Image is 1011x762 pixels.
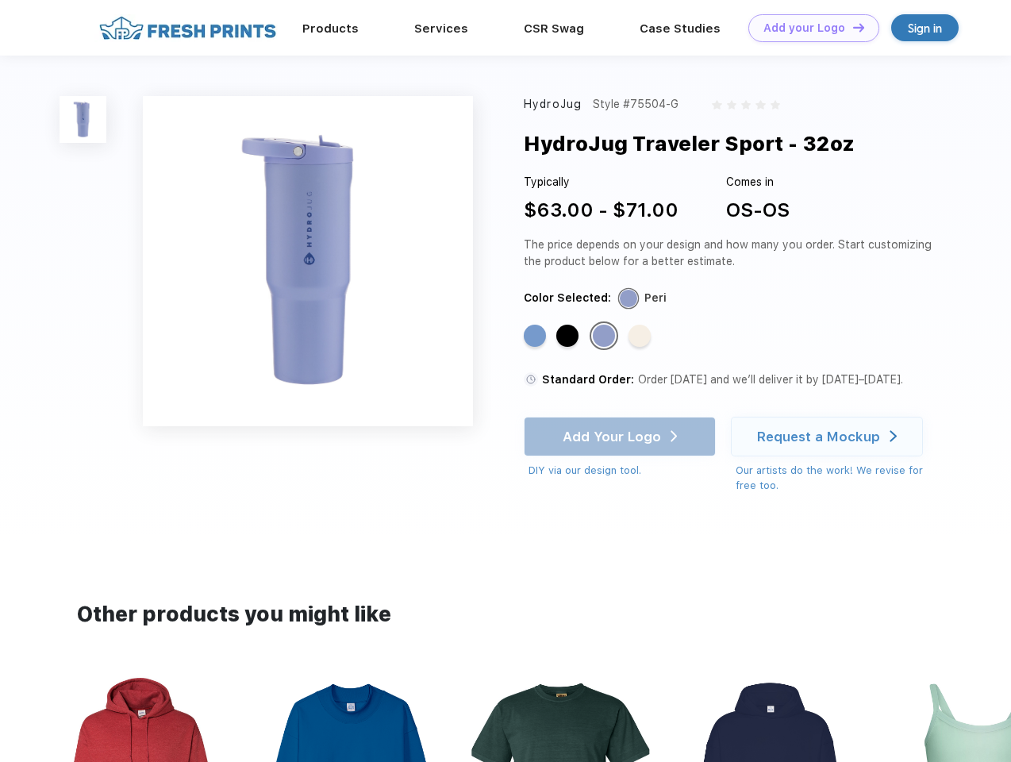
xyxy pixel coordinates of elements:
[853,23,864,32] img: DT
[726,196,790,225] div: OS-OS
[727,100,736,110] img: gray_star.svg
[593,96,678,113] div: Style #75504-G
[629,325,651,347] div: Cream
[524,196,678,225] div: $63.00 - $71.00
[529,463,716,479] div: DIY via our design tool.
[763,21,845,35] div: Add your Logo
[60,96,106,143] img: func=resize&h=100
[771,100,780,110] img: gray_star.svg
[524,290,611,306] div: Color Selected:
[542,373,634,386] span: Standard Order:
[908,19,942,37] div: Sign in
[524,129,855,159] div: HydroJug Traveler Sport - 32oz
[736,463,938,494] div: Our artists do the work! We revise for free too.
[94,14,281,42] img: fo%20logo%202.webp
[302,21,359,36] a: Products
[556,325,579,347] div: Black
[890,430,897,442] img: white arrow
[891,14,959,41] a: Sign in
[638,373,903,386] span: Order [DATE] and we’ll deliver it by [DATE]–[DATE].
[524,96,582,113] div: HydroJug
[524,174,678,190] div: Typically
[726,174,790,190] div: Comes in
[524,325,546,347] div: Light Blue
[757,429,880,444] div: Request a Mockup
[143,96,473,426] img: func=resize&h=640
[741,100,751,110] img: gray_star.svg
[593,325,615,347] div: Peri
[755,100,765,110] img: gray_star.svg
[77,599,933,630] div: Other products you might like
[524,237,938,270] div: The price depends on your design and how many you order. Start customizing the product below for ...
[524,372,538,387] img: standard order
[644,290,667,306] div: Peri
[712,100,721,110] img: gray_star.svg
